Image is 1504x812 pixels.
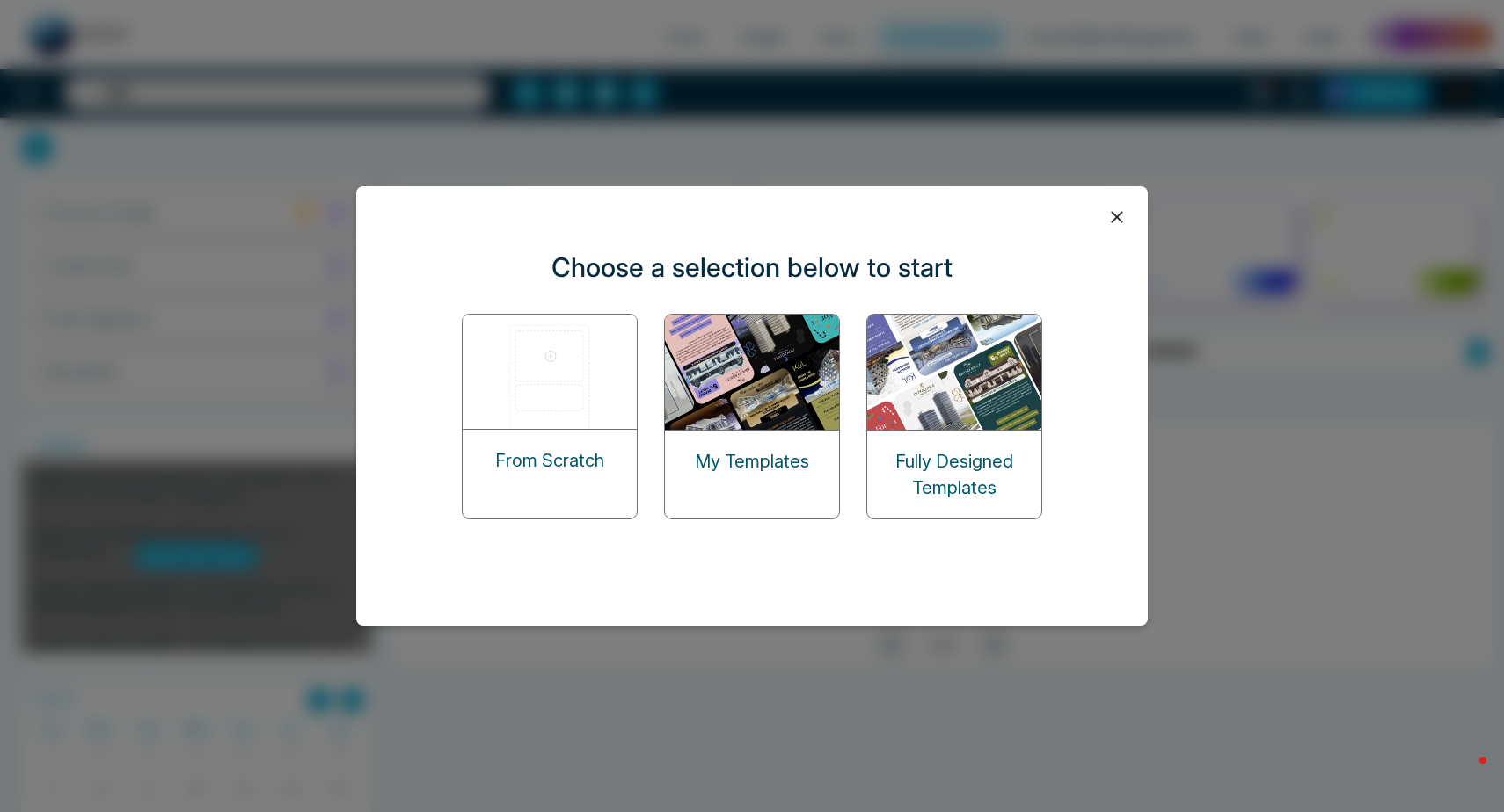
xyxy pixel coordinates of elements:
[1444,752,1486,794] iframe: Intercom live chat
[551,248,953,287] p: Choose a selection below to start
[695,448,809,475] p: My Templates
[665,315,841,430] img: my-templates.png
[463,315,639,429] img: start-from-scratch.png
[867,448,1041,501] p: Fully Designed Templates
[867,315,1043,430] img: designed-templates.png
[495,447,604,474] p: From Scratch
